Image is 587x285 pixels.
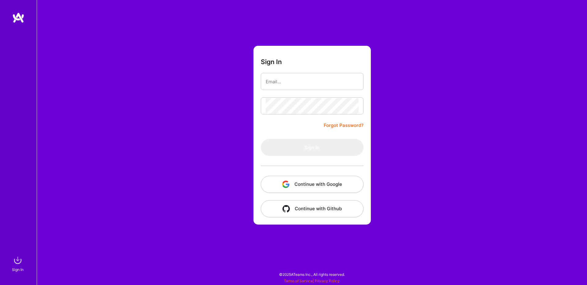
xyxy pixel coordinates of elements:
[284,279,340,283] span: |
[261,58,282,66] h3: Sign In
[261,200,364,217] button: Continue with Github
[13,254,24,273] a: sign inSign In
[12,254,24,266] img: sign in
[12,266,24,273] div: Sign In
[37,267,587,282] div: © 2025 ATeams Inc., All rights reserved.
[284,279,313,283] a: Terms of Service
[315,279,340,283] a: Privacy Policy
[12,12,24,23] img: logo
[282,205,290,212] img: icon
[266,74,359,89] input: Email...
[324,122,364,129] a: Forgot Password?
[261,139,364,156] button: Sign In
[282,181,290,188] img: icon
[261,176,364,193] button: Continue with Google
